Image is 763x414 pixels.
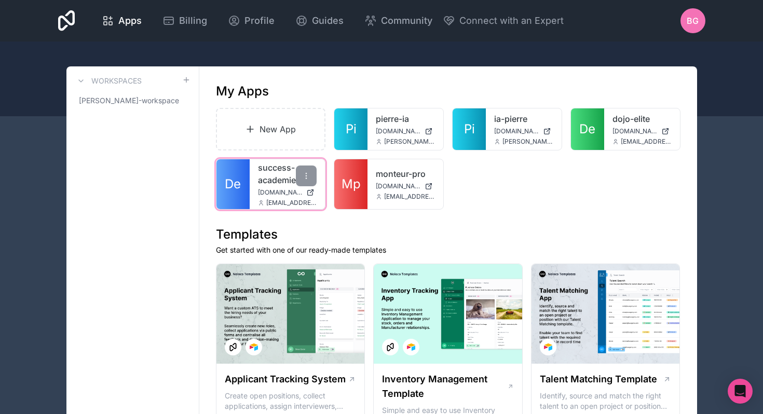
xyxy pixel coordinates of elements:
a: Profile [220,9,283,32]
a: Billing [154,9,215,32]
span: Connect with an Expert [459,13,564,28]
span: Profile [244,13,275,28]
div: Open Intercom Messenger [728,379,753,404]
h1: Templates [216,226,680,243]
p: Create open positions, collect applications, assign interviewers, centralise candidate feedback a... [225,391,357,411]
span: [DOMAIN_NAME] [376,127,420,135]
span: [DOMAIN_NAME] [494,127,539,135]
img: Airtable Logo [407,343,415,351]
a: Community [356,9,441,32]
a: pierre-ia [376,113,435,125]
span: Mp [342,176,361,192]
p: Get started with one of our ready-made templates [216,245,680,255]
span: [DOMAIN_NAME] [376,182,420,190]
span: [DOMAIN_NAME] [612,127,657,135]
a: Mp [334,159,367,209]
a: [PERSON_NAME]-workspace [75,91,190,110]
img: Airtable Logo [250,343,258,351]
span: [EMAIL_ADDRESS][DOMAIN_NAME] [621,137,672,146]
a: [DOMAIN_NAME] [376,127,435,135]
a: De [216,159,250,209]
span: De [579,121,595,137]
button: Connect with an Expert [443,13,564,28]
a: monteur-pro [376,168,435,180]
h1: Inventory Management Template [382,372,507,401]
span: Pi [464,121,475,137]
a: Apps [93,9,150,32]
span: BG [687,15,699,27]
span: Pi [346,121,357,137]
span: Apps [118,13,142,28]
a: [DOMAIN_NAME] [258,188,317,197]
img: Airtable Logo [544,343,552,351]
span: [PERSON_NAME]-workspace [79,95,179,106]
p: Identify, source and match the right talent to an open project or position with our Talent Matchi... [540,391,672,411]
span: [EMAIL_ADDRESS][DOMAIN_NAME] [384,192,435,201]
span: [DOMAIN_NAME] [258,188,303,197]
h3: Workspaces [91,76,142,86]
a: [DOMAIN_NAME] [376,182,435,190]
a: Workspaces [75,75,142,87]
a: Pi [334,108,367,150]
a: Pi [453,108,486,150]
h1: Applicant Tracking System [225,372,346,387]
a: Guides [287,9,352,32]
span: [EMAIL_ADDRESS][DOMAIN_NAME] [266,199,317,207]
a: New App [216,108,326,150]
h1: My Apps [216,83,269,100]
span: De [225,176,241,192]
a: De [571,108,604,150]
a: [DOMAIN_NAME] [494,127,553,135]
span: [PERSON_NAME][EMAIL_ADDRESS][PERSON_NAME][DOMAIN_NAME] [502,137,553,146]
a: ia-pierre [494,113,553,125]
a: success-academie [258,161,317,186]
span: [PERSON_NAME][EMAIL_ADDRESS][PERSON_NAME][DOMAIN_NAME] [384,137,435,146]
a: dojo-elite [612,113,672,125]
span: Community [381,13,432,28]
span: Guides [312,13,344,28]
h1: Talent Matching Template [540,372,657,387]
span: Billing [179,13,207,28]
a: [DOMAIN_NAME] [612,127,672,135]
